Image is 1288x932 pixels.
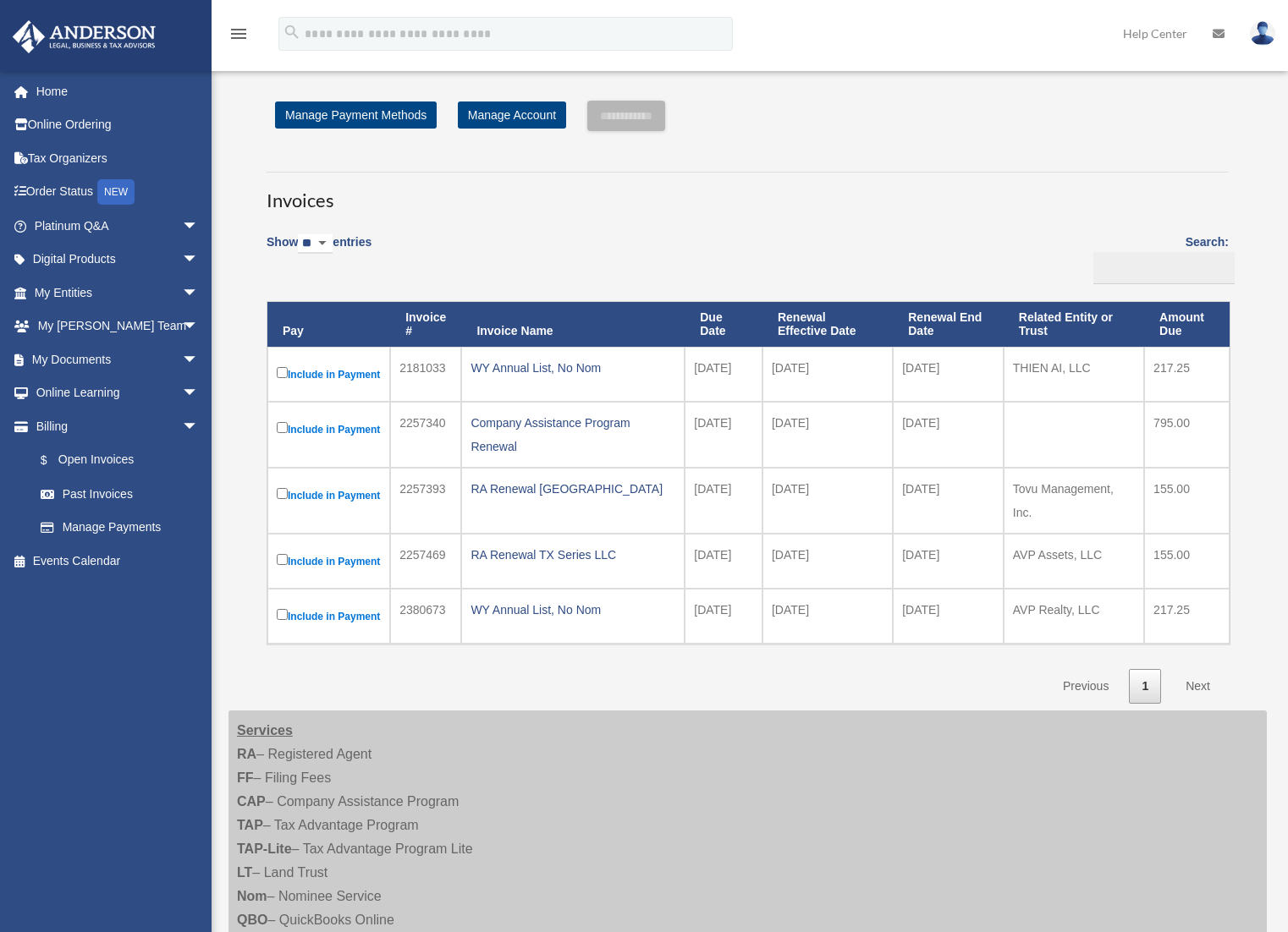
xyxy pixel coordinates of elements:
input: Include in Payment [277,554,288,565]
td: [DATE] [685,347,762,402]
td: 795.00 [1144,402,1230,468]
a: Manage Payment Methods [275,101,437,129]
td: 155.00 [1144,468,1230,534]
label: Include in Payment [277,551,381,572]
td: [DATE] [762,589,893,644]
a: Billingarrow_drop_down [12,409,216,443]
input: Include in Payment [277,367,288,378]
td: [DATE] [762,347,893,402]
td: 2380673 [390,589,461,644]
th: Related Entity or Trust: activate to sort column ascending [1004,302,1144,348]
a: Previous [1050,669,1121,704]
td: [DATE] [893,468,1004,534]
td: 2257393 [390,468,461,534]
input: Include in Payment [277,422,288,433]
a: Manage Account [458,101,566,129]
td: [DATE] [893,402,1004,468]
td: [DATE] [685,534,762,589]
h3: Invoices [267,172,1229,214]
strong: LT [237,865,252,880]
span: arrow_drop_down [182,243,216,277]
th: Renewal End Date: activate to sort column ascending [893,302,1004,348]
strong: FF [237,770,254,785]
a: menu [228,30,249,44]
td: [DATE] [893,347,1004,402]
img: Anderson Advisors Platinum Portal [8,20,161,53]
a: Online Learningarrow_drop_down [12,376,224,410]
input: Include in Payment [277,609,288,620]
td: [DATE] [762,468,893,534]
div: WY Annual List, No Nom [471,356,675,380]
strong: Services [237,723,293,737]
th: Due Date: activate to sort column ascending [685,302,762,348]
a: My Entitiesarrow_drop_down [12,276,224,310]
td: 2181033 [390,347,461,402]
td: 2257469 [390,534,461,589]
strong: TAP [237,818,263,832]
a: My [PERSON_NAME] Teamarrow_drop_down [12,310,224,343]
td: AVP Assets, LLC [1004,534,1144,589]
th: Invoice Name: activate to sort column ascending [461,302,685,348]
label: Include in Payment [277,485,381,506]
div: NEW [97,179,135,205]
a: Order StatusNEW [12,175,224,210]
a: Home [12,74,224,108]
a: Next [1173,669,1223,704]
th: Invoice #: activate to sort column ascending [390,302,461,348]
div: Company Assistance Program Renewal [471,411,675,458]
div: RA Renewal [GEOGRAPHIC_DATA] [471,477,675,501]
span: arrow_drop_down [182,409,216,444]
td: THIEN AI, LLC [1004,347,1144,402]
span: arrow_drop_down [182,209,216,244]
a: Tax Organizers [12,141,224,175]
select: Showentries [298,234,333,254]
a: Online Ordering [12,108,224,142]
td: [DATE] [893,589,1004,644]
td: 217.25 [1144,347,1230,402]
th: Pay: activate to sort column descending [267,302,390,348]
td: Tovu Management, Inc. [1004,468,1144,534]
span: $ [50,450,58,471]
strong: CAP [237,794,266,809]
div: WY Annual List, No Nom [471,598,675,622]
strong: Nom [237,889,267,903]
a: Events Calendar [12,544,224,578]
label: Include in Payment [277,419,381,440]
label: Include in Payment [277,606,381,627]
a: Platinum Q&Aarrow_drop_down [12,209,224,243]
td: [DATE] [685,589,762,644]
a: Digital Productsarrow_drop_down [12,243,224,277]
strong: RA [237,747,256,761]
a: Past Invoices [24,477,216,511]
img: User Pic [1250,21,1275,46]
a: 1 [1129,669,1161,704]
label: Include in Payment [277,364,381,385]
a: My Documentsarrow_drop_down [12,343,224,376]
i: menu [228,24,249,44]
input: Search: [1093,252,1235,284]
input: Include in Payment [277,488,288,499]
strong: QBO [237,913,267,927]
span: arrow_drop_down [182,276,216,310]
td: 2257340 [390,402,461,468]
td: [DATE] [685,468,762,534]
label: Show entries [267,232,372,271]
th: Renewal Effective Date: activate to sort column ascending [762,302,893,348]
th: Amount Due: activate to sort column ascending [1144,302,1230,348]
td: 155.00 [1144,534,1230,589]
td: [DATE] [685,402,762,468]
a: Manage Payments [24,511,216,545]
strong: TAP-Lite [237,842,292,856]
td: [DATE] [893,534,1004,589]
label: Search: [1087,232,1229,284]
div: RA Renewal TX Series LLC [471,543,675,567]
span: arrow_drop_down [182,343,216,377]
td: 217.25 [1144,589,1230,644]
td: AVP Realty, LLC [1004,589,1144,644]
span: arrow_drop_down [182,310,216,344]
td: [DATE] [762,534,893,589]
a: $Open Invoices [24,443,207,478]
td: [DATE] [762,402,893,468]
span: arrow_drop_down [182,376,216,411]
i: search [283,23,301,41]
